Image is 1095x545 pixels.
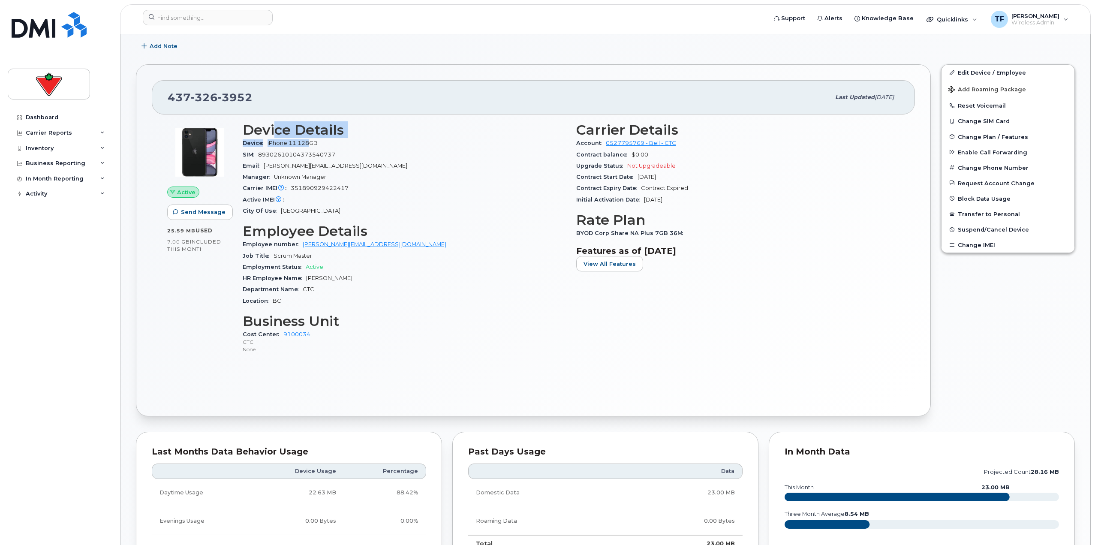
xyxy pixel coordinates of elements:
[177,188,196,196] span: Active
[958,226,1029,233] span: Suspend/Cancel Device
[274,174,326,180] span: Unknown Manager
[606,140,676,146] a: 0527795769 - Bell - CTC
[167,205,233,220] button: Send Message
[253,507,344,535] td: 0.00 Bytes
[958,149,1027,155] span: Enable Call Forwarding
[167,239,190,245] span: 7.00 GB
[143,10,273,25] input: Find something...
[921,11,983,28] div: Quicklinks
[576,256,643,271] button: View All Features
[644,196,662,203] span: [DATE]
[576,163,627,169] span: Upgrade Status
[344,479,426,507] td: 88.42%
[1011,12,1059,19] span: [PERSON_NAME]
[576,174,638,180] span: Contract Start Date
[152,507,253,535] td: Evenings Usage
[942,160,1074,175] button: Change Phone Number
[191,91,218,104] span: 326
[152,507,426,535] tr: Weekdays from 6:00pm to 8:00am
[281,208,340,214] span: [GEOGRAPHIC_DATA]
[942,80,1074,98] button: Add Roaming Package
[576,230,687,236] span: BYOD Corp Share NA Plus 7GB 36M
[576,140,606,146] span: Account
[875,94,894,100] span: [DATE]
[243,331,283,337] span: Cost Center
[264,163,407,169] span: [PERSON_NAME][EMAIL_ADDRESS][DOMAIN_NAME]
[152,479,253,507] td: Daytime Usage
[811,10,848,27] a: Alerts
[985,11,1074,28] div: Tyler Federowich
[824,14,842,23] span: Alerts
[768,10,811,27] a: Support
[576,151,632,158] span: Contract balance
[243,346,566,353] p: None
[167,228,196,234] span: 25.59 MB
[576,246,899,256] h3: Features as of [DATE]
[576,122,899,138] h3: Carrier Details
[942,65,1074,80] a: Edit Device / Employee
[848,10,920,27] a: Knowledge Base
[174,126,226,178] img: iPhone_11.jpg
[576,212,899,228] h3: Rate Plan
[942,206,1074,222] button: Transfer to Personal
[576,196,644,203] span: Initial Activation Date
[468,448,743,456] div: Past Days Usage
[243,185,291,191] span: Carrier IMEI
[948,86,1026,94] span: Add Roaming Package
[243,286,303,292] span: Department Name
[845,511,869,517] tspan: 8.54 MB
[258,151,335,158] span: 89302610104373540737
[243,313,566,329] h3: Business Unit
[152,448,426,456] div: Last Months Data Behavior Usage
[218,91,253,104] span: 3952
[632,151,648,158] span: $0.00
[958,133,1028,140] span: Change Plan / Features
[243,151,258,158] span: SIM
[243,163,264,169] span: Email
[243,338,566,346] p: CTC
[995,14,1004,24] span: TF
[283,331,310,337] a: 9100034
[306,264,323,270] span: Active
[167,238,221,253] span: included this month
[862,14,914,23] span: Knowledge Base
[243,140,268,146] span: Device
[253,464,344,479] th: Device Usage
[291,185,349,191] span: 351890929422417
[576,185,641,191] span: Contract Expiry Date
[942,113,1074,129] button: Change SIM Card
[622,479,743,507] td: 23.00 MB
[243,298,273,304] span: Location
[622,507,743,535] td: 0.00 Bytes
[181,208,226,216] span: Send Message
[243,253,274,259] span: Job Title
[303,241,446,247] a: [PERSON_NAME][EMAIL_ADDRESS][DOMAIN_NAME]
[1031,469,1059,475] tspan: 28.16 MB
[784,511,869,517] text: three month average
[303,286,314,292] span: CTC
[981,484,1010,491] text: 23.00 MB
[306,275,352,281] span: [PERSON_NAME]
[638,174,656,180] span: [DATE]
[253,479,344,507] td: 22.63 MB
[136,39,185,54] button: Add Note
[468,507,622,535] td: Roaming Data
[243,196,288,203] span: Active IMEI
[273,298,281,304] span: BC
[942,145,1074,160] button: Enable Call Forwarding
[584,260,636,268] span: View All Features
[274,253,312,259] span: Scrum Master
[243,264,306,270] span: Employment Status
[785,448,1059,456] div: In Month Data
[468,479,622,507] td: Domestic Data
[942,175,1074,191] button: Request Account Change
[641,185,688,191] span: Contract Expired
[196,227,213,234] span: used
[942,191,1074,206] button: Block Data Usage
[627,163,676,169] span: Not Upgradeable
[268,140,318,146] span: iPhone 11 128GB
[243,241,303,247] span: Employee number
[984,469,1059,475] text: projected count
[243,275,306,281] span: HR Employee Name
[942,98,1074,113] button: Reset Voicemail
